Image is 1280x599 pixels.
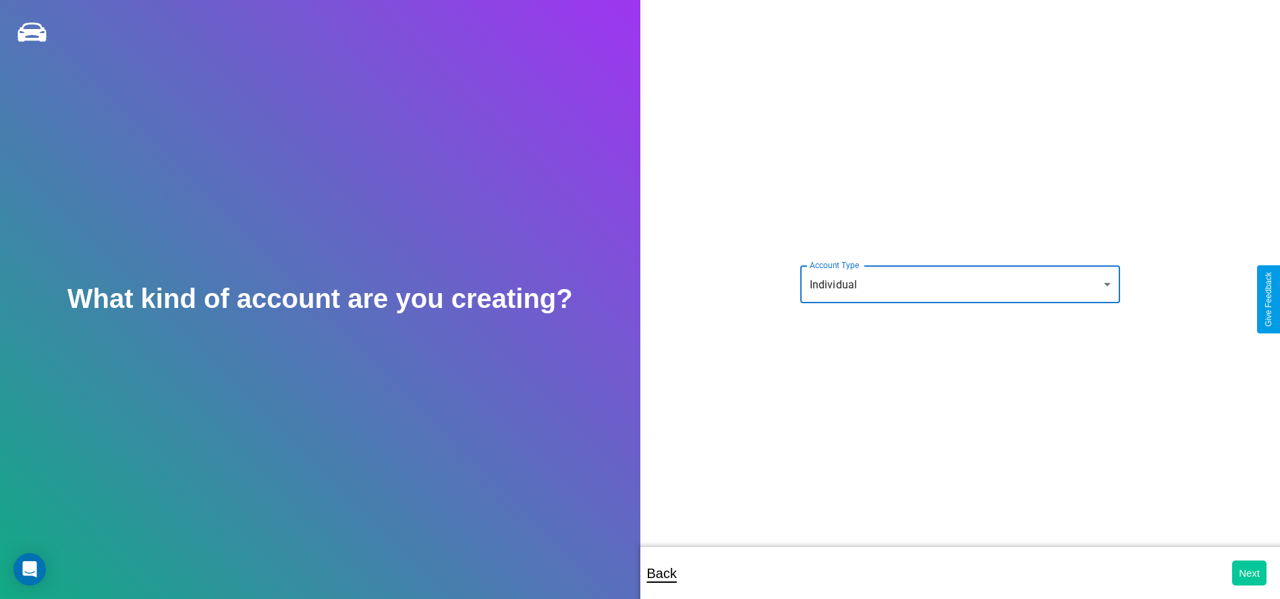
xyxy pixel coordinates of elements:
[13,553,46,585] div: Open Intercom Messenger
[810,259,859,271] label: Account Type
[1264,272,1273,327] div: Give Feedback
[647,561,677,585] p: Back
[1232,561,1267,585] button: Next
[67,284,573,314] h2: What kind of account are you creating?
[800,265,1120,303] div: Individual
